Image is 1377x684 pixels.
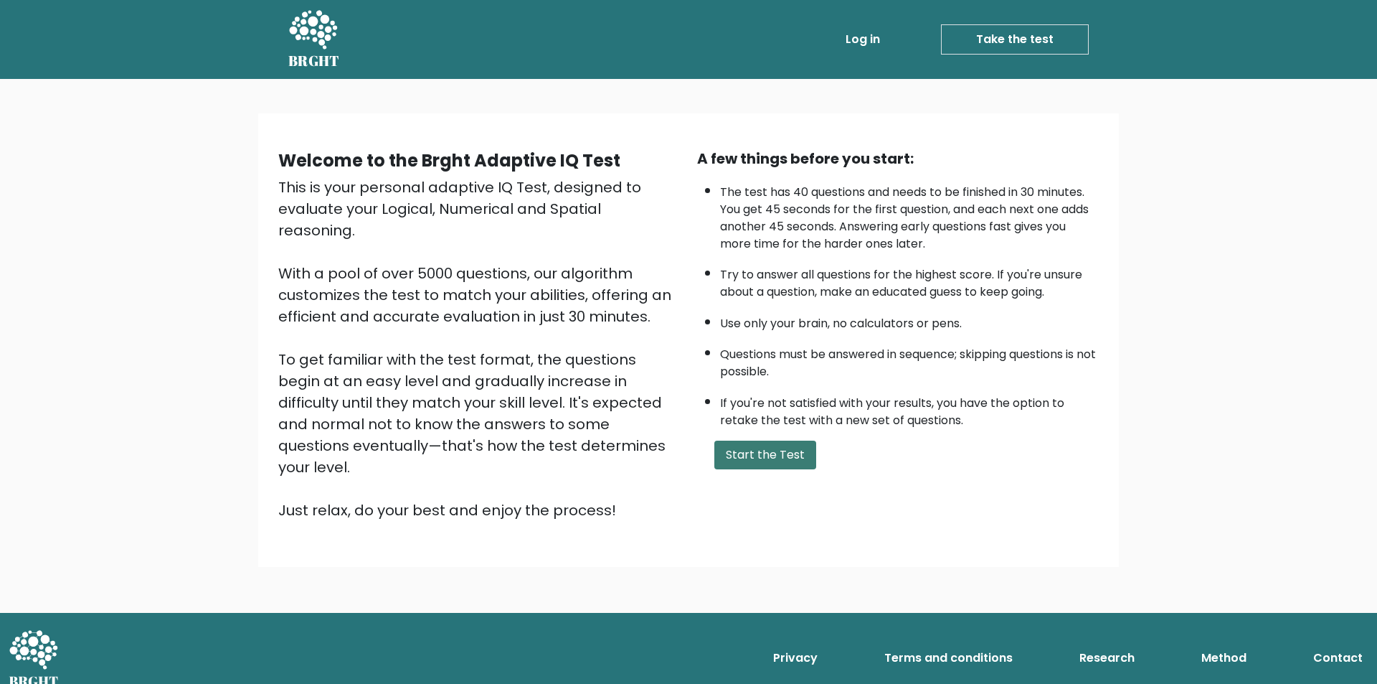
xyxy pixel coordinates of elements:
[1307,644,1368,673] a: Contact
[697,148,1099,169] div: A few things before you start:
[1196,644,1252,673] a: Method
[767,644,823,673] a: Privacy
[941,24,1089,55] a: Take the test
[879,644,1018,673] a: Terms and conditions
[720,259,1099,301] li: Try to answer all questions for the highest score. If you're unsure about a question, make an edu...
[1074,644,1140,673] a: Research
[288,52,340,70] h5: BRGHT
[720,177,1099,253] li: The test has 40 questions and needs to be finished in 30 minutes. You get 45 seconds for the firs...
[720,339,1099,380] li: Questions must be answered in sequence; skipping questions is not possible.
[278,149,620,172] b: Welcome to the Brght Adaptive IQ Test
[714,441,816,469] button: Start the Test
[840,25,886,54] a: Log in
[288,6,340,73] a: BRGHT
[720,308,1099,332] li: Use only your brain, no calculators or pens.
[278,177,680,521] div: This is your personal adaptive IQ Test, designed to evaluate your Logical, Numerical and Spatial ...
[720,388,1099,429] li: If you're not satisfied with your results, you have the option to retake the test with a new set ...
